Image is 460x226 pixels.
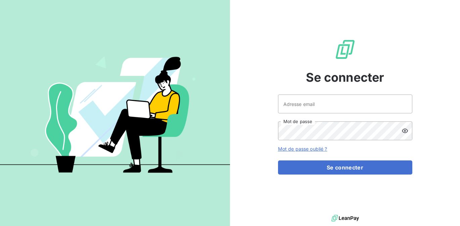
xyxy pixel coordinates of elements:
input: placeholder [278,95,412,113]
a: Mot de passe oublié ? [278,146,327,152]
span: Se connecter [306,68,384,86]
button: Se connecter [278,160,412,175]
img: logo [331,213,359,223]
img: Logo LeanPay [334,39,356,60]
